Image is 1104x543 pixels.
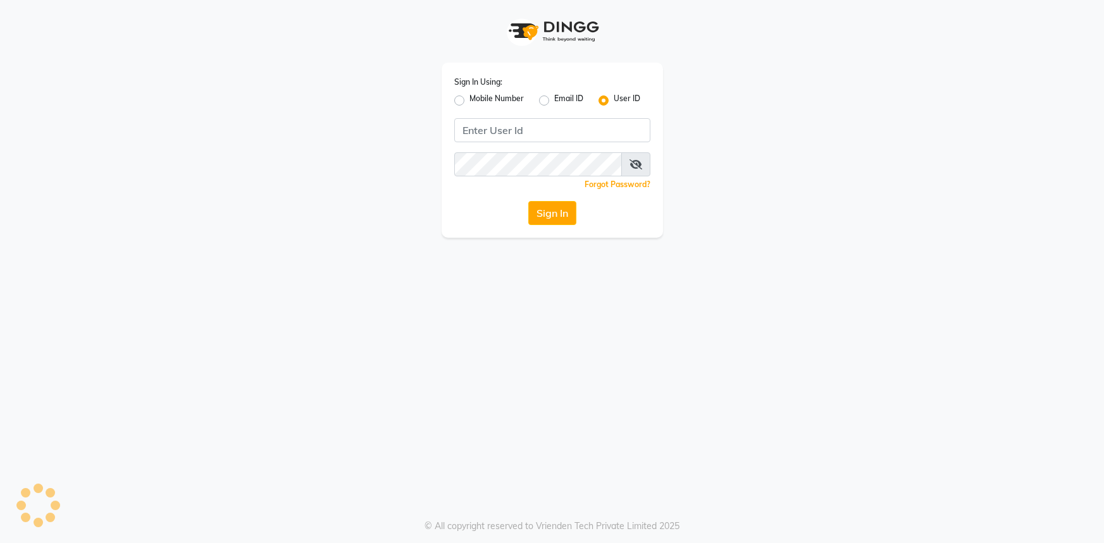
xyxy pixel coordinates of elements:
[454,118,650,142] input: Username
[454,152,622,176] input: Username
[502,13,603,50] img: logo1.svg
[469,93,524,108] label: Mobile Number
[585,180,650,189] a: Forgot Password?
[554,93,583,108] label: Email ID
[614,93,640,108] label: User ID
[454,76,502,88] label: Sign In Using:
[528,201,576,225] button: Sign In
